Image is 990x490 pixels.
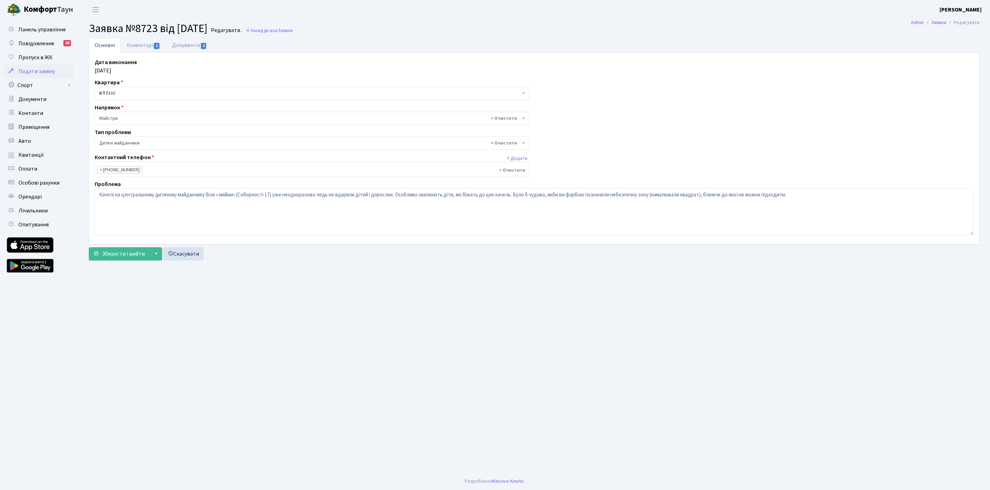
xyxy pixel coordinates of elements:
[102,250,145,258] span: Зберегти і вийти
[246,27,293,34] a: Назад до всіхЗаявки
[18,179,60,187] span: Особові рахунки
[3,50,73,64] a: Пропуск в ЖК
[3,78,73,92] a: Спорт
[100,166,102,173] span: ×
[24,4,57,15] b: Комфорт
[499,167,525,174] span: Видалити всі елементи
[18,68,55,75] span: Подати заявку
[911,19,924,26] a: Admin
[3,134,73,148] a: Авто
[3,162,73,176] a: Оплати
[18,26,65,33] span: Панель управління
[3,176,73,190] a: Особові рахунки
[87,4,104,15] button: Переключити навігацію
[3,64,73,78] a: Подати заявку
[24,4,73,16] span: Таун
[201,43,206,49] span: 1
[95,188,974,235] textarea: Качелі на центральному дитячому майданчику біля «змійки» (Соборності 17) уже неодноразово ледь не...
[3,120,73,134] a: Приміщення
[99,115,520,122] span: Майстри
[166,38,213,53] a: Документи
[63,40,71,46] div: 26
[940,6,982,14] a: [PERSON_NAME]
[491,140,517,147] span: Видалити всі елементи
[901,15,990,30] nav: breadcrumb
[492,477,524,485] a: Massive Kinetic
[504,153,529,164] button: Додати
[97,166,142,174] li: (050) 426-06-21
[18,221,49,228] span: Опитування
[3,218,73,232] a: Опитування
[7,3,21,17] img: logo.png
[3,23,73,37] a: Панель управління
[18,207,48,215] span: Лічильники
[154,43,159,49] span: 1
[95,137,529,150] span: Дитячі майданчики
[946,19,980,26] li: Редагувати
[95,103,124,112] label: Напрямок
[99,140,520,147] span: Дитячі майданчики
[18,54,53,61] span: Пропуск в ЖК
[99,90,108,97] b: КТ7
[89,58,979,75] div: [DATE]
[18,193,42,201] span: Орендарі
[121,38,166,53] a: Коментарі
[278,27,293,34] span: Заявки
[89,38,121,53] a: Основні
[18,123,49,131] span: Приміщення
[99,90,520,97] span: <b>КТ7</b>&nbsp;&nbsp;&nbsp;436
[89,21,207,37] span: Заявка №8723 від [DATE]
[3,92,73,106] a: Документи
[95,153,154,162] label: Контактний телефон
[18,151,44,159] span: Квитанції
[931,19,946,26] a: Заявки
[18,137,31,145] span: Авто
[465,477,525,485] div: Розроблено .
[95,87,529,100] span: <b>КТ7</b>&nbsp;&nbsp;&nbsp;436
[18,165,37,173] span: Оплати
[3,37,73,50] a: Повідомлення26
[210,27,242,34] small: Редагувати .
[95,112,529,125] span: Майстри
[89,247,149,260] button: Зберегти і вийти
[3,106,73,120] a: Контакти
[18,109,43,117] span: Контакти
[95,78,123,87] label: Квартира
[18,95,46,103] span: Документи
[3,148,73,162] a: Квитанції
[3,204,73,218] a: Лічильники
[18,40,54,47] span: Повідомлення
[95,180,121,188] label: Проблема
[3,190,73,204] a: Орендарі
[491,115,517,122] span: Видалити всі елементи
[95,58,137,67] label: Дата виконання
[163,247,204,260] a: Скасувати
[95,128,131,137] label: Тип проблеми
